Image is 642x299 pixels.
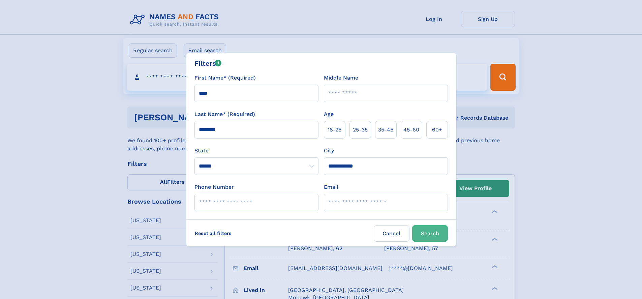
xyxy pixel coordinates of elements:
[324,183,338,191] label: Email
[403,126,419,134] span: 45‑60
[374,225,409,242] label: Cancel
[378,126,393,134] span: 35‑45
[324,147,334,155] label: City
[194,110,255,118] label: Last Name* (Required)
[353,126,368,134] span: 25‑35
[324,74,358,82] label: Middle Name
[190,225,236,241] label: Reset all filters
[328,126,341,134] span: 18‑25
[324,110,334,118] label: Age
[194,74,256,82] label: First Name* (Required)
[194,147,318,155] label: State
[194,58,222,68] div: Filters
[412,225,448,242] button: Search
[194,183,234,191] label: Phone Number
[432,126,442,134] span: 60+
